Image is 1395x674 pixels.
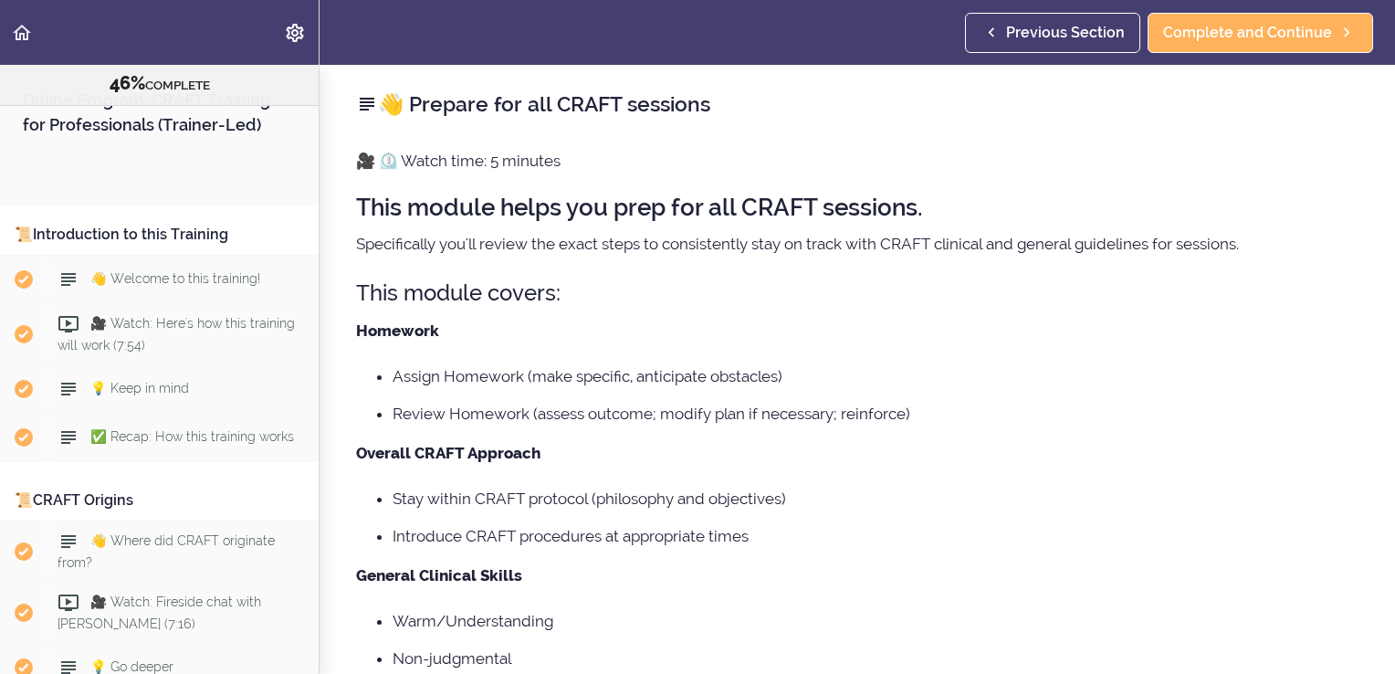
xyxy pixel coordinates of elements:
span: Previous Section [1006,22,1125,44]
span: 🎥 Watch: Fireside chat with [PERSON_NAME] (7:16) [58,595,261,630]
a: Previous Section [965,13,1140,53]
p: 🎥 ⏲️ Watch time: 5 minutes [356,147,1358,174]
h3: This module covers: [356,278,1358,308]
li: Non-judgmental [393,647,1358,670]
svg: Back to course curriculum [11,22,33,44]
h2: 👋 Prepare for all CRAFT sessions [356,89,1358,120]
strong: General Clinical Skills [356,566,522,584]
p: Specifically you'll review the exact steps to consistently stay on track with CRAFT clinical and ... [356,230,1358,258]
svg: Settings Menu [284,22,306,44]
li: Stay within CRAFT protocol (philosophy and objectives) [393,487,1358,511]
span: 🎥 Watch: Here's how this training will work (7:54) [58,316,295,352]
a: Complete and Continue [1148,13,1373,53]
div: COMPLETE [23,72,296,96]
li: Warm/Understanding [393,609,1358,633]
li: Introduce CRAFT procedures at appropriate times [393,524,1358,548]
span: 👋 Welcome to this training! [90,271,260,286]
span: 💡 Keep in mind [90,381,189,395]
span: 👋 Where did CRAFT originate from? [58,533,275,569]
strong: Overall CRAFT Approach [356,444,540,462]
span: Complete and Continue [1163,22,1332,44]
li: Review Homework (assess outcome; modify plan if necessary; reinforce) [393,402,1358,426]
h2: This module helps you prep for all CRAFT sessions. [356,195,1358,221]
span: 💡 Go deeper [90,659,173,674]
li: Assign Homework (make specific, anticipate obstacles) [393,364,1358,388]
span: 46% [110,72,145,94]
span: ✅ Recap: How this training works [90,429,294,444]
strong: Homework [356,321,439,340]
